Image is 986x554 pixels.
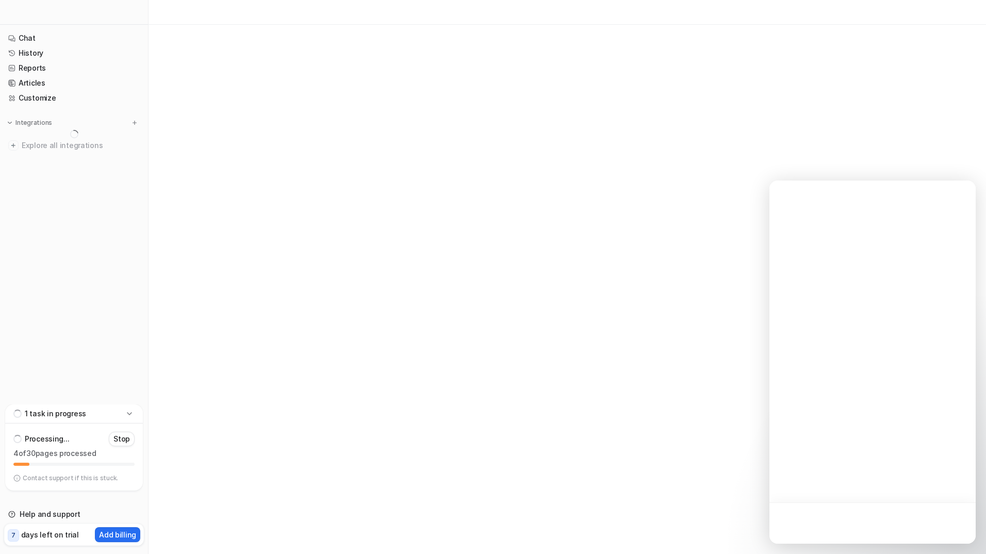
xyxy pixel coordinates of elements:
a: Reports [4,61,144,75]
a: Customize [4,91,144,105]
p: days left on trial [21,529,79,540]
img: explore all integrations [8,140,19,151]
p: Contact support if this is stuck. [23,474,118,482]
p: 4 of 30 pages processed [13,448,135,459]
a: Chat [4,31,144,45]
a: Help and support [4,507,144,522]
img: expand menu [6,119,13,126]
iframe: Intercom live chat [769,181,976,544]
button: Integrations [4,118,55,128]
p: 7 [11,531,15,540]
a: Articles [4,76,144,90]
p: Processing... [25,434,69,444]
img: menu_add.svg [131,119,138,126]
p: 1 task in progress [25,409,86,419]
a: Explore all integrations [4,138,144,153]
button: Stop [109,432,135,446]
p: Stop [113,434,130,444]
a: History [4,46,144,60]
button: Add billing [95,527,140,542]
span: Explore all integrations [22,137,140,154]
p: Add billing [99,529,136,540]
p: Integrations [15,119,52,127]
